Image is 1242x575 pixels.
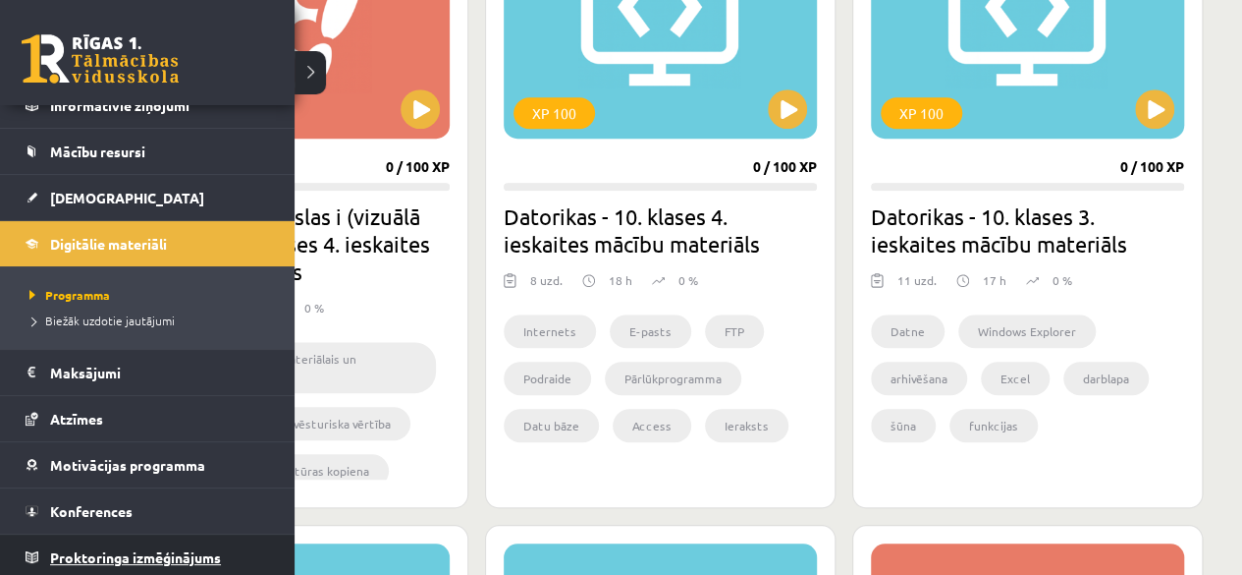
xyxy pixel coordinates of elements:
a: Informatīvie ziņojumi [26,83,270,128]
li: funkcijas [949,409,1038,442]
span: Atzīmes [50,410,103,428]
a: Rīgas 1. Tālmācības vidusskola [22,34,179,84]
li: šūna [871,409,936,442]
p: 18 h [609,271,632,289]
span: Konferences [50,502,133,520]
li: Ieraksts [705,409,788,442]
li: arhivēšana [871,362,967,395]
a: Maksājumi [26,350,270,395]
a: Konferences [26,489,270,534]
p: 0 % [304,299,324,316]
a: [DEMOGRAPHIC_DATA] [26,175,270,220]
div: 11 uzd. [897,271,937,301]
li: Excel [981,362,1050,395]
li: Windows Explorer [958,315,1096,348]
p: 0 % [1053,271,1072,289]
a: Motivācijas programma [26,442,270,488]
p: 17 h [983,271,1006,289]
a: Biežāk uzdotie jautājumi [25,312,275,329]
span: Proktoringa izmēģinājums [50,548,221,566]
li: darblapa [1063,362,1149,395]
span: Biežāk uzdotie jautājumi [25,313,175,328]
li: kultūrvēsturiska vērtība [241,407,410,440]
li: E-pasts [610,315,691,348]
span: Programma [25,287,110,303]
div: XP 100 [513,97,595,129]
li: Internets [504,315,596,348]
div: XP 100 [881,97,962,129]
a: Digitālie materiāli [26,221,270,266]
a: Mācību resursi [26,129,270,174]
span: Mācību resursi [50,143,145,160]
span: Motivācijas programma [50,456,205,474]
li: kultūras kopiena [259,454,389,488]
div: 8 uzd. [530,271,563,301]
li: FTP [705,315,764,348]
legend: Maksājumi [50,350,270,395]
span: Digitālie materiāli [50,235,167,253]
h2: Datorikas - 10. klases 4. ieskaites mācību materiāls [504,202,817,258]
legend: Informatīvie ziņojumi [50,83,270,128]
li: Datu bāze [504,409,599,442]
li: Pārlūkprogramma [605,362,741,395]
span: [DEMOGRAPHIC_DATA] [50,189,204,206]
li: Datne [871,315,945,348]
p: 0 % [678,271,698,289]
a: Programma [25,286,275,304]
li: Podraide [504,362,591,395]
li: Access [613,409,691,442]
a: Atzīmes [26,396,270,441]
h2: Datorikas - 10. klases 3. ieskaites mācību materiāls [871,202,1184,258]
